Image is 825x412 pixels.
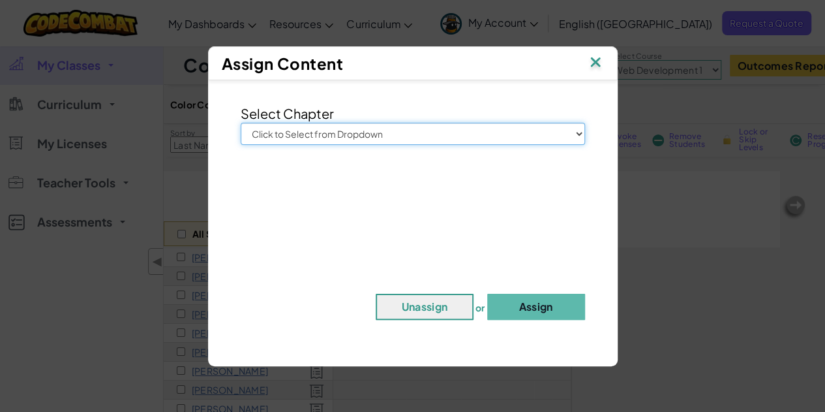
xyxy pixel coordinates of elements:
img: IconClose.svg [587,54,604,73]
button: Unassign [376,294,473,320]
button: Assign [487,294,585,320]
span: Select Chapter [241,105,334,121]
span: or [475,301,485,313]
span: Assign Content [222,54,344,73]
